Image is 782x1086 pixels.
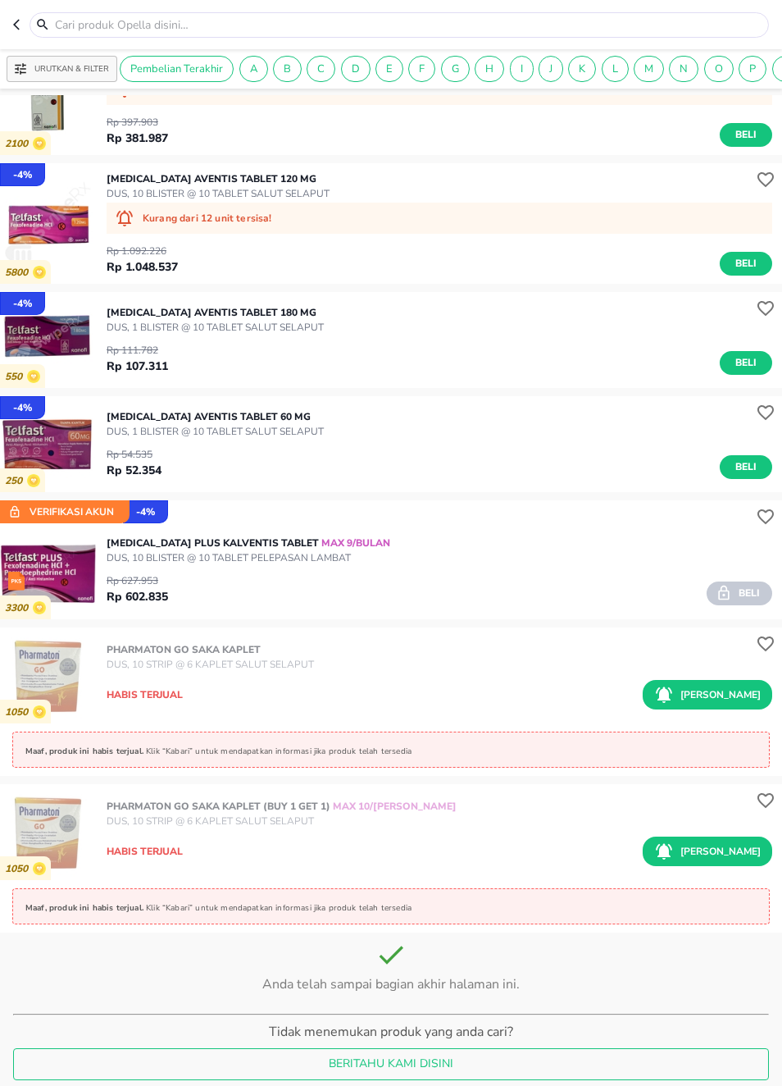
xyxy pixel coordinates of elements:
p: 1050 [5,706,33,719]
span: BERITAHU KAMI DISINI [27,1054,755,1075]
span: K [569,62,595,76]
p: [MEDICAL_DATA] Aventis TABLET 60 MG [107,409,324,424]
p: [MEDICAL_DATA] Aventis TABLET 180 MG [107,305,324,320]
p: Tidak menemukan produk yang anda cari? [13,1022,769,1048]
div: P [739,56,766,82]
p: Rp 381.987 [107,130,168,147]
div: F [408,56,435,82]
p: DUS, 1 BLISTER @ 10 TABLET SALUT SELAPUT [107,320,324,335]
span: Beli [732,354,760,372]
p: PHARMATON GO Saka KAPLET (BUY 1 GET 1) [107,799,457,814]
p: Rp 52.354 [107,462,161,479]
p: DUS, 10 STRIP @ 6 KAPLET SALUT SELAPUT [107,657,314,672]
p: - 4 % [13,167,32,182]
div: D [341,56,371,82]
div: O [704,56,734,82]
div: G [441,56,470,82]
div: N [669,56,698,82]
div: B [273,56,302,82]
p: 5800 [5,267,33,279]
div: E [375,56,403,82]
div: K [568,56,596,82]
p: DUS, 10 STRIP @ 6 KAPLET SALUT SELAPUT [107,814,457,828]
div: Kurang dari 12 unit tersisa! [107,203,772,234]
span: P [739,62,766,76]
div: Pembelian Terakhir [120,56,234,82]
span: E [376,62,402,76]
p: DUS, 10 BLISTER @ 10 TABLET SALUT SELAPUT [107,186,330,201]
p: DUS, 10 BLISTER @ 10 TABLET PELEPASAN LAMBAT [107,550,390,565]
button: [PERSON_NAME] [643,837,772,866]
p: 3300 [5,602,33,614]
p: 2100 [5,138,33,150]
p: Maaf, produk ini habis terjual. [25,746,146,757]
div: I [510,56,534,82]
p: [MEDICAL_DATA] PLUS Kalventis TABLET [107,536,390,550]
p: DUS, 1 BLISTER @ 10 TABLET SALUT SELAPUT [107,424,324,439]
span: D [342,62,370,76]
p: [PERSON_NAME] [680,844,761,859]
div: J [539,56,563,82]
span: Beli [719,585,760,602]
p: Urutkan & Filter [34,63,109,75]
button: BERITAHU KAMI DISINI [13,1048,769,1080]
p: Klik “Kabari” untuk mendapatkan informasi jika produk telah tersedia [146,746,411,757]
p: Rp 107.311 [107,358,168,375]
div: C [307,56,335,82]
button: Beli [720,252,772,276]
span: I [511,62,533,76]
span: Beli [732,126,760,144]
span: O [705,62,733,76]
p: Rp 54.535 [107,447,161,462]
span: B [274,62,301,76]
span: A [240,62,267,76]
p: - 4 % [136,504,155,519]
input: Cari produk Opella disini… [53,16,765,34]
span: H [475,62,503,76]
span: J [539,62,562,76]
button: Beli [720,351,772,375]
span: M [634,62,663,76]
p: Maaf, produk ini habis terjual. [25,902,146,914]
p: Rp 627.953 [107,573,168,588]
p: Rp 1.092.226 [107,244,178,258]
div: L [602,56,629,82]
span: Pembelian Terakhir [120,62,233,76]
span: L [602,62,628,76]
span: Beli [732,459,760,476]
p: 550 [5,371,27,383]
p: 250 [5,475,27,487]
p: PHARMATON GO Saka KAPLET [107,642,314,657]
button: Beli [707,582,772,605]
p: [PERSON_NAME] [680,687,761,702]
p: - 4 % [13,400,32,415]
p: - 4 % [13,296,32,311]
p: Habis terjual [107,844,183,859]
span: MAX 10/[PERSON_NAME] [330,800,457,813]
div: M [634,56,664,82]
span: N [670,62,698,76]
p: Rp 111.782 [107,343,168,358]
div: H [475,56,504,82]
p: [MEDICAL_DATA] Aventis TABLET 120 MG [107,171,330,186]
p: 1050 [5,863,33,875]
p: Rp 397.903 [107,115,168,130]
span: G [442,62,469,76]
p: Klik “Kabari” untuk mendapatkan informasi jika produk telah tersedia [146,902,411,914]
p: Rp 1.048.537 [107,258,178,276]
button: Urutkan & Filter [7,56,117,82]
p: Habis terjual [107,687,183,702]
span: Verifikasi Akun [7,504,123,521]
span: F [409,62,434,76]
span: C [307,62,334,76]
span: MAX 9/BULAN [319,536,390,550]
img: prekursor-icon.04a7e01b.svg [8,572,25,591]
span: Beli [732,255,760,272]
button: [PERSON_NAME] [643,680,772,710]
div: A [239,56,268,82]
p: Rp 602.835 [107,588,168,605]
button: Beli [720,455,772,479]
button: Beli [720,123,772,147]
